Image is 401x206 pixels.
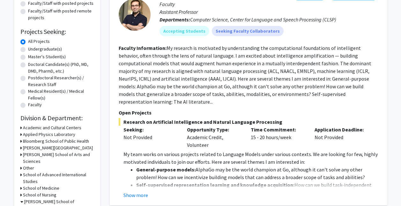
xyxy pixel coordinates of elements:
[23,124,81,131] h3: Academic and Cultural Centers
[160,8,378,16] p: Assistant Professor
[28,46,62,52] label: Undergraduate(s)
[23,165,34,171] h3: Other
[20,114,94,122] h2: Division & Department:
[182,126,246,149] div: Academic Credit, Volunteer
[190,16,336,23] span: Computer Science, Center for Language and Speech Processing (CLSP)
[23,145,93,151] h3: [PERSON_NAME][GEOGRAPHIC_DATA]
[136,182,294,188] strong: Self-supervised representation learning and knowledge acquisition:
[28,101,42,108] label: Faculty
[212,26,284,36] mat-chip: Seeking Faculty Collaborators
[28,53,66,60] label: Master's Student(s)
[23,192,56,198] h3: School of Nursing
[119,109,378,116] p: Open Projects
[119,45,167,51] b: Faculty Information:
[123,126,178,133] p: Seeking:
[28,38,50,45] label: All Projects
[160,16,190,23] b: Departments:
[123,150,378,166] p: My team works on various projects related to Language Models under various contexts. We are looki...
[246,126,310,149] div: 15 - 20 hours/week
[123,191,148,199] button: Show more
[136,166,378,181] li: AlphaGo may be the world champion at Go, although it can't solve any other problem! How can we in...
[23,185,59,192] h3: School of Medicine
[28,88,94,101] label: Medical Resident(s) / Medical Fellow(s)
[136,166,196,173] strong: General-purpose models:
[187,126,241,133] p: Opportunity Type:
[160,0,378,8] p: Faculty
[136,181,378,204] li: How can we build task-independent representations that utilize cheap signals available in-the-wil...
[119,45,371,105] fg-read-more: My research is motivated by understanding the computational foundations of intelligent behavior, ...
[23,131,75,138] h3: Applied Physics Laboratory
[5,177,27,201] iframe: Chat
[20,28,94,36] h2: Projects Seeking:
[28,75,94,88] label: Postdoctoral Researcher(s) / Research Staff
[28,61,94,75] label: Doctoral Candidate(s) (PhD, MD, DMD, PharmD, etc.)
[123,133,178,141] div: Not Provided
[28,8,94,21] label: Faculty/Staff with posted remote projects
[119,118,378,126] span: Research on Artificial Intelligence and Natural Language Processing
[160,26,209,36] mat-chip: Accepting Students
[23,138,89,145] h3: Bloomberg School of Public Health
[251,126,305,133] p: Time Commitment:
[310,126,374,149] div: Not Provided
[23,171,94,185] h3: School of Advanced International Studies
[23,151,94,165] h3: [PERSON_NAME] School of Arts and Sciences
[315,126,369,133] p: Application Deadline:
